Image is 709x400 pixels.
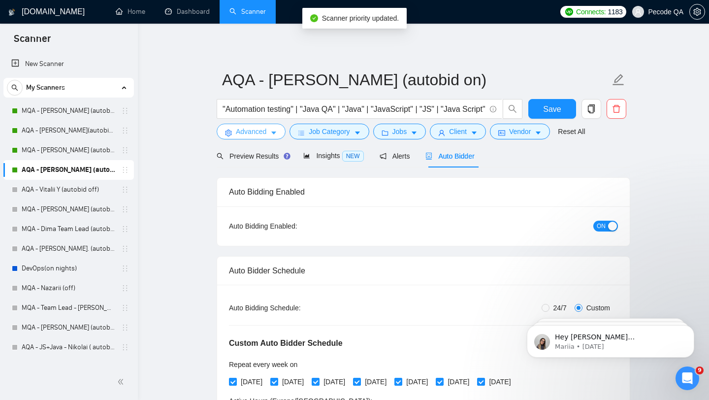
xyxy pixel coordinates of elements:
h5: Custom Auto Bidder Schedule [229,337,343,349]
div: Auto Bidding Enabled [229,178,618,206]
img: upwork-logo.png [565,8,573,16]
span: holder [121,245,129,253]
span: holder [121,304,129,312]
span: Jobs [392,126,407,137]
span: holder [121,324,129,332]
a: MQA - [PERSON_NAME] (autobid off ) [22,200,115,219]
span: setting [225,129,232,136]
div: Auto Bidding Schedule: [229,302,358,313]
a: MQA - Dima Team Lead (autobid on) [22,219,115,239]
div: Auto Bidder Schedule [229,257,618,285]
span: Repeat every week on [229,361,297,368]
a: MQA - [PERSON_NAME] (autobid on) [22,140,115,160]
span: holder [121,363,129,371]
a: MQA - Team Lead - [PERSON_NAME] (autobid night off) (28.03) [22,298,115,318]
a: Reset All [558,126,585,137]
a: AQA - Vitalii Y (autobid off) [22,180,115,200]
button: idcardVendorcaret-down [490,124,550,139]
span: Preview Results [217,152,288,160]
span: area-chart [303,152,310,159]
a: AQA - [PERSON_NAME](autobid on) (Copy of Polina's) [22,121,115,140]
input: Search Freelance Jobs... [223,103,485,115]
span: My Scanners [26,78,65,98]
span: caret-down [354,129,361,136]
a: homeHome [116,7,145,16]
span: [DATE] [320,376,349,387]
a: setting [689,8,705,16]
span: holder [121,127,129,134]
span: Custom [582,302,614,313]
span: holder [121,265,129,272]
span: copy [582,104,601,113]
iframe: Intercom notifications message [512,304,709,373]
span: ON [597,221,606,232]
span: edit [612,73,625,86]
span: Auto Bidder [425,152,474,160]
button: search [503,99,522,119]
span: Job Category [309,126,350,137]
span: check-circle [310,14,318,22]
span: NEW [342,151,364,162]
span: holder [121,166,129,174]
span: user [438,129,445,136]
span: 24/7 [549,302,571,313]
span: [DATE] [485,376,515,387]
a: searchScanner [229,7,266,16]
span: caret-down [471,129,478,136]
span: folder [382,129,388,136]
img: logo [8,4,15,20]
span: Save [543,103,561,115]
span: Vendor [509,126,531,137]
button: delete [607,99,626,119]
span: 9 [696,367,704,374]
span: caret-down [535,129,542,136]
span: [DATE] [402,376,432,387]
li: New Scanner [3,54,134,74]
a: AQA - [PERSON_NAME]. (autobid off day) [22,239,115,259]
span: Scanner [6,32,59,52]
span: info-circle [490,106,496,112]
input: Scanner name... [222,67,610,92]
button: search [7,80,23,96]
span: holder [121,107,129,115]
span: search [217,153,224,160]
span: Alerts [380,152,410,160]
a: MQA - Nazarii (off) [22,278,115,298]
span: Scanner priority updated. [322,14,399,22]
span: setting [690,8,705,16]
span: [DATE] [444,376,473,387]
a: AQA - JS+Java - Nikolai ( autobid off) [22,337,115,357]
div: Auto Bidding Enabled: [229,221,358,232]
button: userClientcaret-down [430,124,486,139]
a: AQA - Team Lead - [PERSON_NAME] (off) [22,357,115,377]
span: holder [121,284,129,292]
a: AQA - [PERSON_NAME] (autobid on) [22,160,115,180]
button: setting [689,4,705,20]
span: holder [121,225,129,233]
span: 1183 [608,6,622,17]
div: Tooltip anchor [283,152,291,161]
span: Client [449,126,467,137]
span: idcard [498,129,505,136]
span: Connects: [576,6,606,17]
iframe: Intercom live chat [676,367,699,390]
span: Insights [303,152,363,160]
a: MQA - [PERSON_NAME] (autobid off) [22,318,115,337]
span: search [7,84,22,91]
span: caret-down [411,129,418,136]
span: [DATE] [237,376,266,387]
a: MQA - [PERSON_NAME] (autobid On) [22,101,115,121]
span: [DATE] [278,376,308,387]
button: folderJobscaret-down [373,124,426,139]
a: New Scanner [11,54,126,74]
span: delete [607,104,626,113]
button: copy [581,99,601,119]
span: Advanced [236,126,266,137]
span: holder [121,205,129,213]
a: dashboardDashboard [165,7,210,16]
span: bars [298,129,305,136]
span: double-left [117,377,127,387]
